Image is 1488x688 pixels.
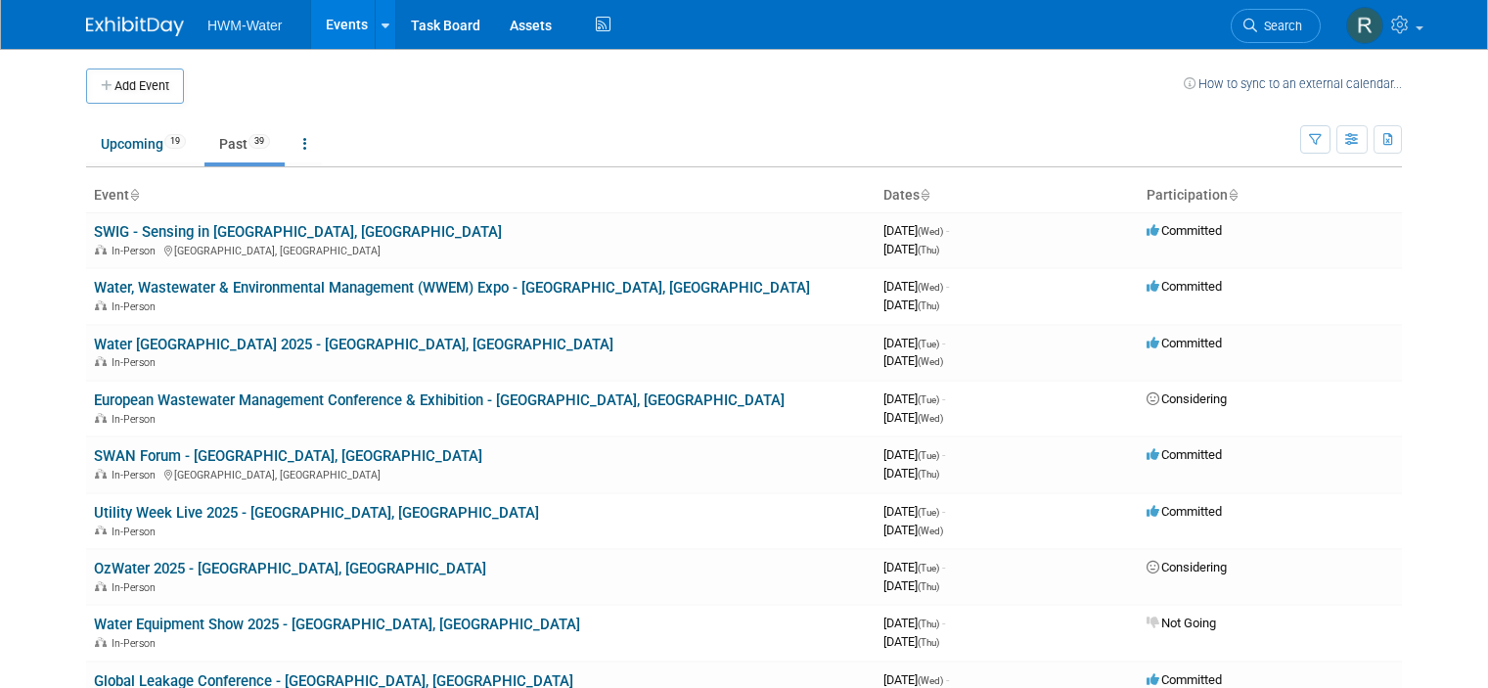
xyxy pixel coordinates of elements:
[942,336,945,350] span: -
[883,466,939,481] span: [DATE]
[942,504,945,519] span: -
[946,672,949,687] span: -
[920,187,929,203] a: Sort by Start Date
[95,526,107,535] img: In-Person Event
[94,242,868,257] div: [GEOGRAPHIC_DATA], [GEOGRAPHIC_DATA]
[94,223,502,241] a: SWIG - Sensing in [GEOGRAPHIC_DATA], [GEOGRAPHIC_DATA]
[918,563,939,573] span: (Tue)
[942,560,945,574] span: -
[918,450,939,461] span: (Tue)
[1147,336,1222,350] span: Committed
[95,300,107,310] img: In-Person Event
[95,356,107,366] img: In-Person Event
[883,578,939,593] span: [DATE]
[918,282,943,293] span: (Wed)
[946,223,949,238] span: -
[1147,560,1227,574] span: Considering
[95,413,107,423] img: In-Person Event
[883,560,945,574] span: [DATE]
[1184,76,1402,91] a: How to sync to an external calendar...
[918,526,943,536] span: (Wed)
[883,336,945,350] span: [DATE]
[883,298,939,312] span: [DATE]
[164,134,186,149] span: 19
[95,469,107,479] img: In-Person Event
[946,279,949,294] span: -
[918,339,939,349] span: (Tue)
[86,69,184,104] button: Add Event
[94,447,482,465] a: SWAN Forum - [GEOGRAPHIC_DATA], [GEOGRAPHIC_DATA]
[1147,391,1227,406] span: Considering
[918,394,939,405] span: (Tue)
[1139,179,1402,212] th: Participation
[1228,187,1238,203] a: Sort by Participation Type
[95,245,107,254] img: In-Person Event
[86,17,184,36] img: ExhibitDay
[112,637,161,650] span: In-Person
[86,179,876,212] th: Event
[942,616,945,630] span: -
[883,223,949,238] span: [DATE]
[112,300,161,313] span: In-Person
[95,581,107,591] img: In-Person Event
[883,447,945,462] span: [DATE]
[918,469,939,480] span: (Thu)
[883,410,943,425] span: [DATE]
[918,226,943,237] span: (Wed)
[918,581,939,592] span: (Thu)
[1257,19,1302,33] span: Search
[1147,672,1222,687] span: Committed
[94,466,868,482] div: [GEOGRAPHIC_DATA], [GEOGRAPHIC_DATA]
[112,526,161,538] span: In-Person
[1147,279,1222,294] span: Committed
[112,356,161,369] span: In-Person
[94,504,539,522] a: Utility Week Live 2025 - [GEOGRAPHIC_DATA], [GEOGRAPHIC_DATA]
[883,279,949,294] span: [DATE]
[883,634,939,649] span: [DATE]
[112,413,161,426] span: In-Person
[112,469,161,482] span: In-Person
[918,637,939,648] span: (Thu)
[876,179,1139,212] th: Dates
[918,675,943,686] span: (Wed)
[918,245,939,255] span: (Thu)
[918,413,943,424] span: (Wed)
[1147,447,1222,462] span: Committed
[942,447,945,462] span: -
[1346,7,1383,44] img: Rhys Salkeld
[918,507,939,518] span: (Tue)
[883,353,943,368] span: [DATE]
[1147,223,1222,238] span: Committed
[918,300,939,311] span: (Thu)
[883,523,943,537] span: [DATE]
[94,560,486,577] a: OzWater 2025 - [GEOGRAPHIC_DATA], [GEOGRAPHIC_DATA]
[918,619,939,629] span: (Thu)
[883,504,945,519] span: [DATE]
[112,581,161,594] span: In-Person
[248,134,270,149] span: 39
[129,187,139,203] a: Sort by Event Name
[883,242,939,256] span: [DATE]
[94,391,785,409] a: European Wastewater Management Conference & Exhibition - [GEOGRAPHIC_DATA], [GEOGRAPHIC_DATA]
[94,336,613,353] a: Water [GEOGRAPHIC_DATA] 2025 - [GEOGRAPHIC_DATA], [GEOGRAPHIC_DATA]
[1147,504,1222,519] span: Committed
[95,637,107,647] img: In-Person Event
[207,18,282,33] span: HWM-Water
[918,356,943,367] span: (Wed)
[94,279,810,297] a: Water, Wastewater & Environmental Management (WWEM) Expo - [GEOGRAPHIC_DATA], [GEOGRAPHIC_DATA]
[112,245,161,257] span: In-Person
[86,125,201,162] a: Upcoming19
[883,616,945,630] span: [DATE]
[204,125,285,162] a: Past39
[883,391,945,406] span: [DATE]
[94,616,580,633] a: Water Equipment Show 2025 - [GEOGRAPHIC_DATA], [GEOGRAPHIC_DATA]
[1147,616,1216,630] span: Not Going
[883,672,949,687] span: [DATE]
[1231,9,1321,43] a: Search
[942,391,945,406] span: -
